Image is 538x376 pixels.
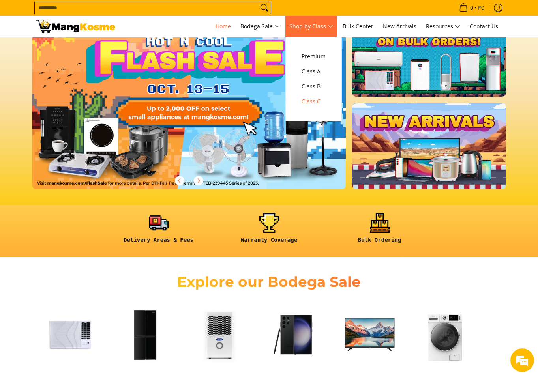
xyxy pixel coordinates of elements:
[457,4,487,12] span: •
[298,49,330,64] a: Premium
[190,172,207,189] button: Next
[298,94,330,109] a: Class C
[123,16,502,37] nav: Main Menu
[302,97,326,107] span: Class C
[285,16,337,37] a: Shop by Class
[111,301,178,368] img: Refrigerators
[328,213,431,250] a: <h6><strong>Bulk Ordering</strong></h6>
[218,213,321,250] a: <h6><strong>Warranty Coverage</strong></h6>
[236,16,284,37] a: Bodega Sale
[302,67,326,77] span: Class A
[289,22,333,32] span: Shop by Class
[261,301,328,368] img: Electronic Devices
[411,301,478,368] img: Washing Machines
[212,16,235,37] a: Home
[469,5,474,11] span: 0
[302,82,326,92] span: Class B
[302,52,326,62] span: Premium
[258,2,271,14] button: Search
[422,16,464,37] a: Resources
[383,22,416,30] span: New Arrivals
[107,213,210,250] a: <h6><strong>Delivery Areas & Fees</strong></h6>
[186,301,253,368] img: Small Appliances
[343,22,373,30] span: Bulk Center
[298,64,330,79] a: Class A
[171,172,188,189] button: Previous
[470,22,498,30] span: Contact Us
[32,11,371,202] a: More
[339,16,377,37] a: Bulk Center
[36,301,103,368] img: Air Conditioners
[336,301,403,368] img: TVs
[240,22,280,32] span: Bodega Sale
[476,5,486,11] span: ₱0
[216,22,231,30] span: Home
[298,79,330,94] a: Class B
[466,16,502,37] a: Contact Us
[379,16,420,37] a: New Arrivals
[36,20,115,33] img: Mang Kosme: Your Home Appliances Warehouse Sale Partner!
[426,22,460,32] span: Resources
[155,273,384,291] h2: Explore our Bodega Sale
